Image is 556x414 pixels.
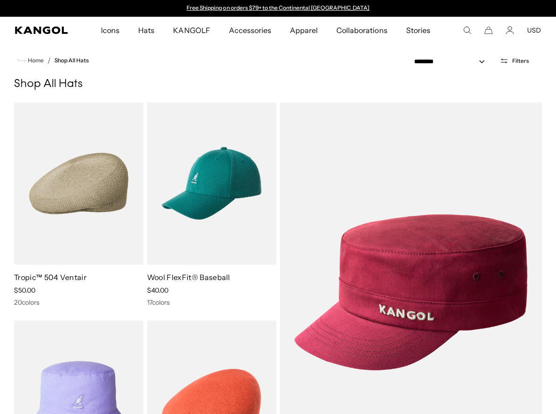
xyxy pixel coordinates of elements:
[14,102,143,265] img: Tropic™ 504 Ventair
[14,273,87,282] a: Tropic™ 504 Ventair
[506,26,514,34] a: Account
[147,298,276,307] div: 17 colors
[463,26,471,34] summary: Search here
[138,17,154,44] span: Hats
[182,5,374,12] div: 1 of 2
[147,102,276,265] img: Wool FlexFit® Baseball
[14,77,542,91] h1: Shop All Hats
[484,26,493,34] button: Cart
[406,17,430,44] span: Stories
[327,17,396,44] a: Collaborations
[129,17,164,44] a: Hats
[147,286,168,294] span: $40.00
[512,58,529,64] span: Filters
[494,57,535,65] button: Open filters
[147,273,230,282] a: Wool FlexFit® Baseball
[173,17,210,44] span: KANGOLF
[182,5,374,12] slideshow-component: Announcement bar
[14,286,35,294] span: $50.00
[336,17,387,44] span: Collaborations
[187,4,369,11] a: Free Shipping on orders $79+ to the Continental [GEOGRAPHIC_DATA]
[410,57,494,67] select: Sort by: Featured
[527,26,541,34] button: USD
[281,17,327,44] a: Apparel
[92,17,129,44] a: Icons
[182,5,374,12] div: Announcement
[44,55,51,66] li: /
[18,56,44,65] a: Home
[15,27,68,34] a: Kangol
[164,17,219,44] a: KANGOLF
[220,17,281,44] a: Accessories
[229,17,271,44] span: Accessories
[54,57,89,64] a: Shop All Hats
[101,17,120,44] span: Icons
[14,298,143,307] div: 20 colors
[397,17,440,44] a: Stories
[26,57,44,64] span: Home
[290,17,318,44] span: Apparel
